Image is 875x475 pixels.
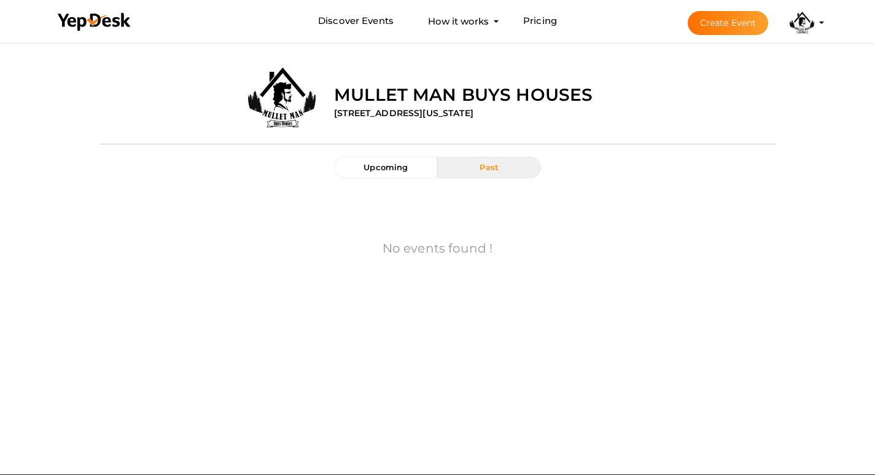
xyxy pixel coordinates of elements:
[383,240,492,257] label: No events found !
[318,10,394,33] a: Discover Events
[334,107,473,119] label: [STREET_ADDRESS][US_STATE]
[248,64,316,132] img: CLYNULF6_normal.jpeg
[334,82,593,107] label: Mullet Man Buys Houses
[364,162,408,172] span: Upcoming
[480,162,499,172] span: Past
[688,11,769,35] button: Create Event
[790,10,814,35] img: CLYNULF6_small.jpeg
[523,10,557,33] a: Pricing
[437,157,540,178] button: Past
[424,10,492,33] button: How it works
[334,157,437,178] button: Upcoming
